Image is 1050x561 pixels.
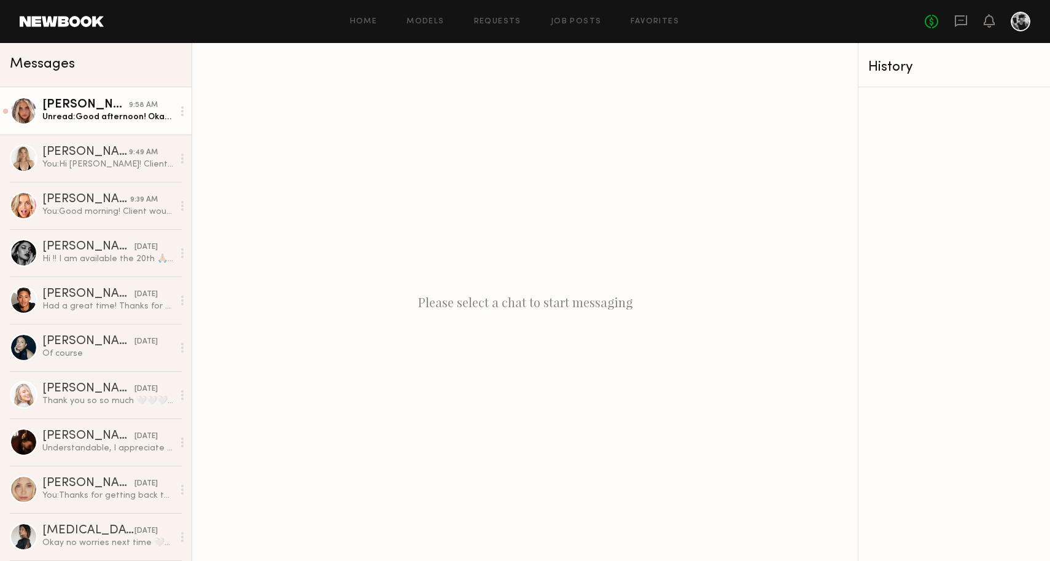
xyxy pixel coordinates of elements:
[42,206,173,218] div: You: Good morning! Client would like to move forward with booking you for [DATE]! Im currently wo...
[42,111,173,123] div: Unread: Good afternoon! Okay no worries thank you so much for letting me know! I would love to wo...
[129,100,158,111] div: 9:58 AM
[10,57,75,71] span: Messages
[134,383,158,395] div: [DATE]
[350,18,378,26] a: Home
[42,383,134,395] div: [PERSON_NAME]
[134,241,158,253] div: [DATE]
[868,60,1040,74] div: History
[42,525,134,537] div: [MEDICAL_DATA][PERSON_NAME]
[631,18,679,26] a: Favorites
[42,99,129,111] div: [PERSON_NAME]
[42,490,173,501] div: You: Thanks for getting back to me! I'll definitely be reaching out in the future.
[42,537,173,549] div: Okay no worries next time 🤍🤍
[42,395,173,407] div: Thank you so so much 🤍🤍🤍🙏🏼
[42,348,173,359] div: Of course
[129,147,158,159] div: 9:49 AM
[42,194,130,206] div: [PERSON_NAME]
[406,18,444,26] a: Models
[42,241,134,253] div: [PERSON_NAME]
[134,478,158,490] div: [DATE]
[42,477,134,490] div: [PERSON_NAME]
[134,336,158,348] div: [DATE]
[192,43,858,561] div: Please select a chat to start messaging
[551,18,602,26] a: Job Posts
[42,442,173,454] div: Understandable, I appreciate the opportunity! Reach out if you ever need a [DEMOGRAPHIC_DATA] mod...
[42,253,173,265] div: Hi !! I am available the 20th 🙏🏼💫
[42,335,134,348] div: [PERSON_NAME]
[130,194,158,206] div: 9:39 AM
[42,430,134,442] div: [PERSON_NAME]
[42,159,173,170] div: You: Hi [PERSON_NAME]! Client would love to book you for a half day on the 25th so that you are a...
[42,288,134,300] div: [PERSON_NAME]
[134,431,158,442] div: [DATE]
[474,18,521,26] a: Requests
[42,300,173,312] div: Had a great time! Thanks for having me!
[42,146,129,159] div: [PERSON_NAME]
[134,289,158,300] div: [DATE]
[134,525,158,537] div: [DATE]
